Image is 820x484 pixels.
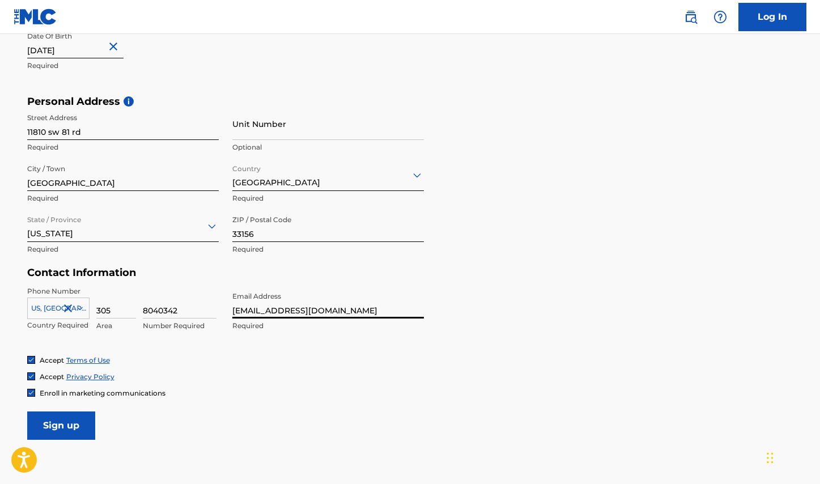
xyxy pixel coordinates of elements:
[232,157,261,174] label: Country
[232,142,424,152] p: Optional
[40,356,64,364] span: Accept
[66,372,114,381] a: Privacy Policy
[40,372,64,381] span: Accept
[40,389,165,397] span: Enroll in marketing communications
[767,441,774,475] div: Drag
[27,208,81,225] label: State / Province
[27,266,424,279] h5: Contact Information
[232,321,424,331] p: Required
[27,212,219,240] div: [US_STATE]
[679,6,702,28] a: Public Search
[107,29,124,64] button: Close
[28,373,35,380] img: checkbox
[27,244,219,254] p: Required
[27,61,219,71] p: Required
[96,321,136,331] p: Area
[684,10,698,24] img: search
[27,320,90,330] p: Country Required
[232,193,424,203] p: Required
[143,321,216,331] p: Number Required
[709,6,732,28] div: Help
[713,10,727,24] img: help
[124,96,134,107] span: i
[27,411,95,440] input: Sign up
[27,142,219,152] p: Required
[232,161,424,189] div: [GEOGRAPHIC_DATA]
[28,356,35,363] img: checkbox
[27,193,219,203] p: Required
[14,9,57,25] img: MLC Logo
[66,356,110,364] a: Terms of Use
[27,95,793,108] h5: Personal Address
[738,3,806,31] a: Log In
[232,244,424,254] p: Required
[28,389,35,396] img: checkbox
[763,430,820,484] iframe: Chat Widget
